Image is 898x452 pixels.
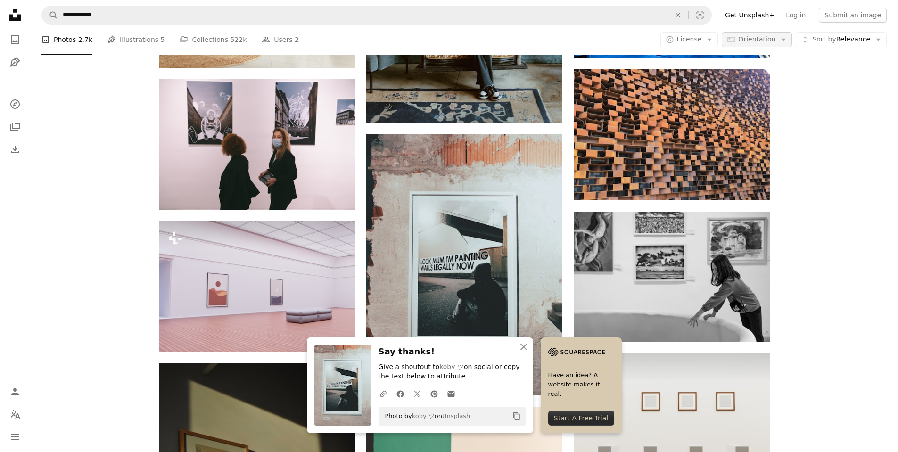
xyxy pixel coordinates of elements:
[796,32,887,47] button: Sort byRelevance
[42,6,58,24] button: Search Unsplash
[574,212,770,343] img: A woman standing in front of a wall with pictures on it
[6,117,25,136] a: Collections
[574,272,770,281] a: A woman standing in front of a wall with pictures on it
[412,412,435,419] a: koby ツ
[366,134,562,395] img: look mum i';m painting walls legally now art
[159,221,355,352] img: an empty room with three paintings on the wall
[6,427,25,446] button: Menu
[6,140,25,159] a: Download History
[548,370,614,399] span: Have an idea? A website makes it real.
[548,345,605,359] img: file-1705255347840-230a6ab5bca9image
[738,35,775,43] span: Orientation
[541,337,622,433] a: Have an idea? A website makes it real.Start A Free Trial
[574,69,770,200] img: A textured wall with a distinctive pattern.
[180,25,247,55] a: Collections 522k
[443,384,460,403] a: Share over email
[6,30,25,49] a: Photos
[262,25,299,55] a: Users 2
[689,6,711,24] button: Visual search
[159,282,355,290] a: an empty room with three paintings on the wall
[295,34,299,45] span: 2
[41,6,712,25] form: Find visuals sitewide
[6,382,25,401] a: Log in / Sign up
[574,419,770,428] a: a group of speakers sitting on top of a wooden floor
[780,8,811,23] a: Log in
[159,79,355,210] img: two women standing in front of a wall with pictures on it
[379,362,526,381] p: Give a shoutout to on social or copy the text below to attribute.
[379,345,526,359] h3: Say thanks!
[6,95,25,114] a: Explore
[6,405,25,424] button: Language
[6,53,25,72] a: Illustrations
[426,384,443,403] a: Share on Pinterest
[677,35,702,43] span: License
[439,363,464,370] a: koby ツ
[509,408,525,424] button: Copy to clipboard
[161,34,165,45] span: 5
[719,8,780,23] a: Get Unsplash+
[380,409,470,424] span: Photo by on
[819,8,887,23] button: Submit an image
[660,32,718,47] button: License
[722,32,792,47] button: Orientation
[366,260,562,269] a: look mum i';m painting walls legally now art
[667,6,688,24] button: Clear
[159,140,355,148] a: two women standing in front of a wall with pictures on it
[409,384,426,403] a: Share on Twitter
[230,34,247,45] span: 522k
[107,25,165,55] a: Illustrations 5
[392,384,409,403] a: Share on Facebook
[812,35,836,43] span: Sort by
[574,130,770,139] a: A textured wall with a distinctive pattern.
[812,35,870,44] span: Relevance
[442,412,470,419] a: Unsplash
[548,411,614,426] div: Start A Free Trial
[6,6,25,26] a: Home — Unsplash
